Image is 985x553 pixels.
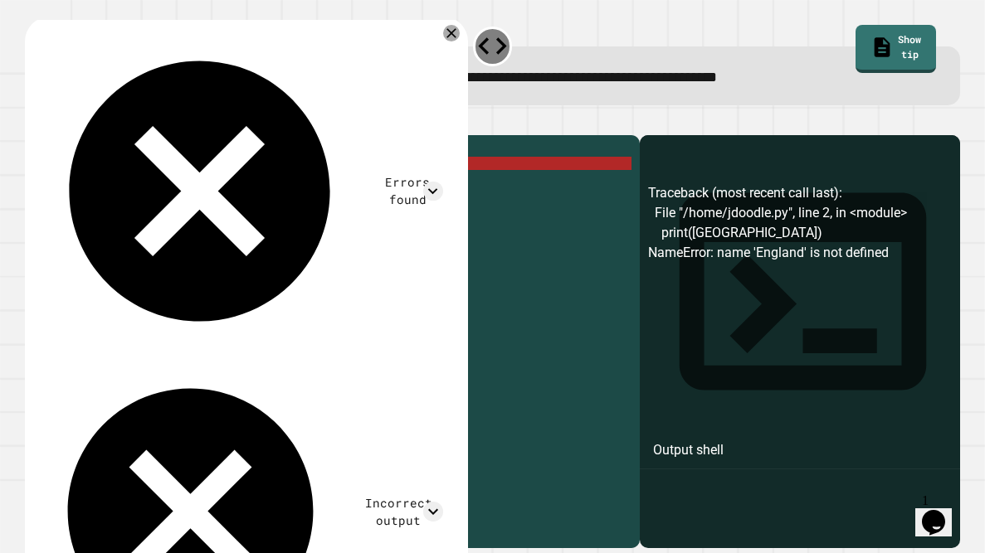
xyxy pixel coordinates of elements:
[648,183,952,549] div: Traceback (most recent call last): File "/home/jdoodle.py", line 2, in <module> print([GEOGRAPHIC...
[373,173,443,209] div: Errors found
[354,494,442,530] div: Incorrect output
[856,25,937,74] a: Show tip
[915,487,968,536] iframe: chat widget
